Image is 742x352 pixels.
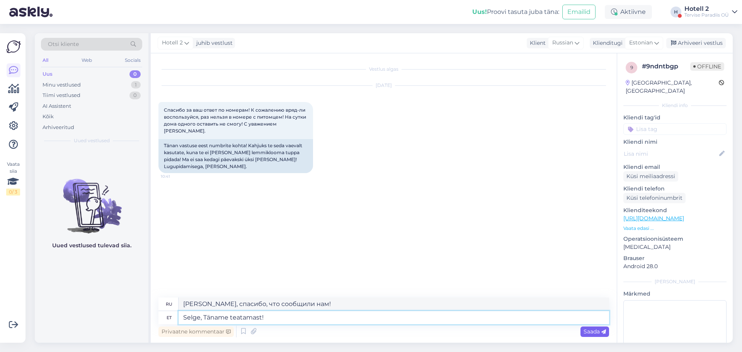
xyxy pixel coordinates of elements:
div: 0 [129,92,141,99]
div: # 9ndntbgp [642,62,690,71]
img: No chats [35,165,148,235]
span: 9 [630,65,633,70]
p: [MEDICAL_DATA] [623,243,727,251]
div: Tervise Paradiis OÜ [684,12,729,18]
div: Privaatne kommentaar [158,326,234,337]
div: Minu vestlused [43,81,81,89]
div: AI Assistent [43,102,71,110]
div: Proovi tasuta juba täna: [472,7,559,17]
div: Tänan vastuse eest numbrite kohta! Kahjuks te seda vaevalt kasutate, kuna te ei [PERSON_NAME] lem... [158,139,313,173]
p: Brauser [623,254,727,262]
span: Спасибо за ваш ответ по номерам! К сожалению вряд-ли воспользуйся, раз нельзя в номере с питомцем... [164,107,307,134]
p: Uued vestlused tulevad siia. [52,241,131,250]
div: Web [80,55,94,65]
div: Uus [43,70,53,78]
div: All [41,55,50,65]
input: Lisa nimi [624,150,718,158]
p: Kliendi telefon [623,185,727,193]
p: Kliendi tag'id [623,114,727,122]
p: Operatsioonisüsteem [623,235,727,243]
div: Vestlus algas [158,66,609,73]
p: Märkmed [623,290,727,298]
div: 0 / 3 [6,189,20,196]
div: Kliendi info [623,102,727,109]
div: Vaata siia [6,161,20,196]
input: Lisa tag [623,123,727,135]
span: Russian [552,39,573,47]
div: 1 [131,81,141,89]
span: Hotell 2 [162,39,183,47]
div: Klienditugi [590,39,623,47]
div: [GEOGRAPHIC_DATA], [GEOGRAPHIC_DATA] [626,79,719,95]
div: Kõik [43,113,54,121]
div: Küsi meiliaadressi [623,171,678,182]
div: Küsi telefoninumbrit [623,193,686,203]
textarea: [PERSON_NAME], спасибо, что сообщили нам! [179,298,609,311]
div: Hotell 2 [684,6,729,12]
p: Android 28.0 [623,262,727,270]
span: Offline [690,62,724,71]
p: Klienditeekond [623,206,727,214]
p: Kliendi email [623,163,727,171]
img: Askly Logo [6,39,21,54]
div: Klient [527,39,546,47]
div: Arhiveeritud [43,124,74,131]
p: Vaata edasi ... [623,225,727,232]
div: [DATE] [158,82,609,89]
span: Saada [584,328,606,335]
b: Uus! [472,8,487,15]
span: 10:41 [161,173,190,179]
div: Aktiivne [605,5,652,19]
a: Hotell 2Tervise Paradiis OÜ [684,6,737,18]
div: Arhiveeri vestlus [666,38,726,48]
div: Socials [123,55,142,65]
div: et [167,311,172,324]
div: ru [166,298,172,311]
div: H [671,7,681,17]
span: Otsi kliente [48,40,79,48]
div: 0 [129,70,141,78]
p: Kliendi nimi [623,138,727,146]
textarea: Selge, Täname teatamast! [179,311,609,324]
span: Estonian [629,39,653,47]
div: juhib vestlust [193,39,233,47]
div: [PERSON_NAME] [623,278,727,285]
span: Uued vestlused [74,137,110,144]
button: Emailid [562,5,596,19]
a: [URL][DOMAIN_NAME] [623,215,684,222]
div: Tiimi vestlused [43,92,80,99]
